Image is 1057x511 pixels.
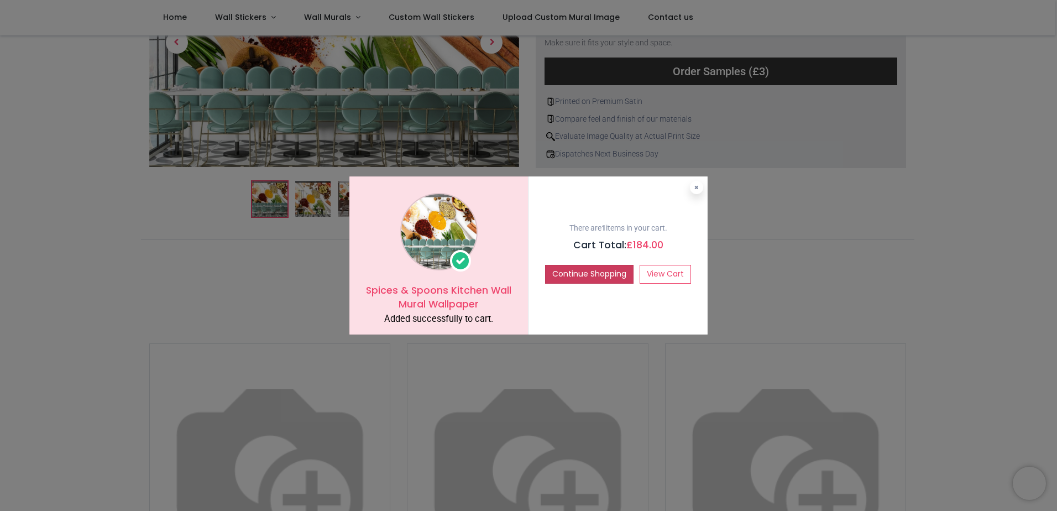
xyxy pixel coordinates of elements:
[626,238,663,252] span: £
[400,193,478,270] img: image_1024
[358,313,520,326] div: Added successfully to cart.
[537,238,699,252] h5: Cart Total:
[545,265,634,284] button: Continue Shopping
[633,238,663,252] span: 184.00
[601,223,606,232] b: 1
[358,284,520,311] h5: Spices & Spoons Kitchen Wall Mural Wallpaper
[640,265,691,284] a: View Cart
[537,223,699,234] p: There are items in your cart.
